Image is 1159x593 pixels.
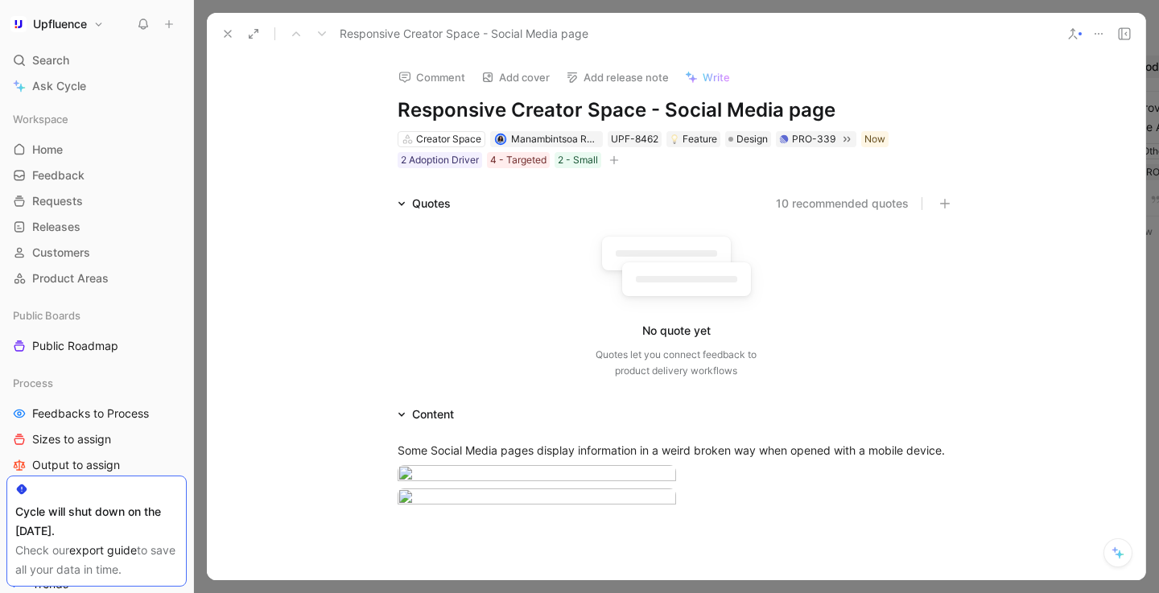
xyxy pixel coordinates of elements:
button: Write [678,66,737,89]
a: Feedbacks to Process [6,402,187,426]
div: Public BoardsPublic Roadmap [6,303,187,358]
div: Content [391,405,460,424]
span: Process [13,375,53,391]
a: Public Roadmap [6,334,187,358]
a: Ask Cycle [6,74,187,98]
div: Content [412,405,454,424]
img: 💡 [670,134,679,144]
span: Workspace [13,111,68,127]
span: Manambintsoa RABETRANO [511,133,639,145]
div: Feature [670,131,717,147]
span: Sizes to assign [32,431,111,447]
button: Add cover [474,66,557,89]
div: Process [6,371,187,395]
div: 2 - Small [558,152,598,168]
div: Check our to save all your data in time. [15,541,178,579]
div: 2 Adoption Driver [401,152,479,168]
div: 4 - Targeted [490,152,547,168]
span: Responsive Creator Space - Social Media page [340,24,588,43]
div: Public Boards [6,303,187,327]
span: Public Boards [13,307,80,323]
a: Product Areas [6,266,187,290]
h1: Responsive Creator Space - Social Media page [398,97,955,123]
div: PRO-339 [792,131,835,147]
a: Home [6,138,187,162]
div: Quotes let you connect feedback to product delivery workflows [596,347,757,379]
span: Requests [32,193,83,209]
span: Feedbacks to Process [32,406,149,422]
img: Screenshot 2025-09-26 at 17.35.12.png [398,488,676,510]
button: UpfluenceUpfluence [6,13,108,35]
span: Public Roadmap [32,338,118,354]
span: Customers [32,245,90,261]
span: Product Areas [32,270,109,286]
button: Add release note [559,66,676,89]
div: Quotes [412,194,451,213]
div: Search [6,48,187,72]
div: UPF-8462 [611,131,658,147]
a: Output to assign [6,453,187,477]
div: ProcessFeedbacks to ProcessSizes to assignOutput to assignBusiness Focus to assign [6,371,187,503]
button: Comment [391,66,472,89]
span: Design [736,131,768,147]
div: Creator Space [416,131,481,147]
span: Output to assign [32,457,120,473]
a: Requests [6,189,187,213]
a: export guide [69,543,137,557]
span: Ask Cycle [32,76,86,96]
img: Upfluence [10,16,27,32]
img: Screenshot 2025-09-26 at 17.34.45.png [398,465,676,487]
a: Feedback [6,163,187,187]
button: 10 recommended quotes [776,194,909,213]
div: No quote yet [642,321,711,340]
a: Customers [6,241,187,265]
div: Now [864,131,885,147]
h1: Upfluence [33,17,87,31]
span: Search [32,51,69,70]
span: Home [32,142,63,158]
div: Design [725,131,771,147]
div: Quotes [391,194,457,213]
span: Write [703,70,730,84]
div: Some Social Media pages display information in a weird broken way when opened with a mobile device. [398,442,955,459]
span: Feedback [32,167,85,183]
a: Sizes to assign [6,427,187,451]
div: 💡Feature [666,131,720,147]
div: Workspace [6,107,187,131]
div: Cycle will shut down on the [DATE]. [15,502,178,541]
img: avatar [496,134,505,143]
a: Releases [6,215,187,239]
span: Releases [32,219,80,235]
